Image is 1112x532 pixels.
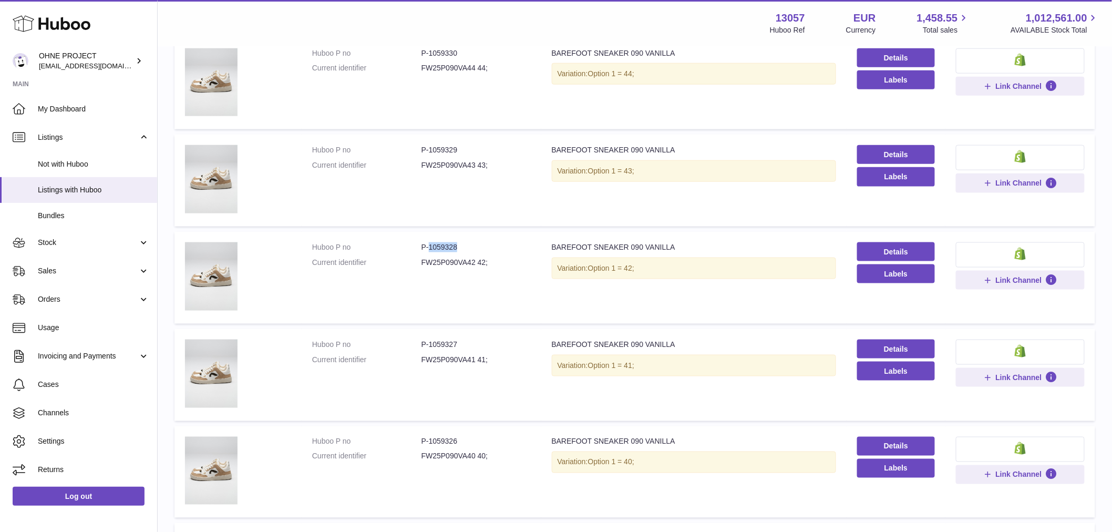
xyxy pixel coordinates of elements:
[312,437,421,447] dt: Huboo P no
[38,266,138,276] span: Sales
[185,145,238,213] img: BAREFOOT SNEAKER 090 VANILLA
[1015,442,1026,455] img: shopify-small.png
[312,48,421,58] dt: Huboo P no
[996,373,1042,382] span: Link Channel
[38,159,149,169] span: Not with Huboo
[552,355,836,376] div: Variation:
[956,173,1085,192] button: Link Channel
[38,104,149,114] span: My Dashboard
[996,178,1042,188] span: Link Channel
[552,340,836,350] div: BAREFOOT SNEAKER 090 VANILLA
[846,25,876,35] div: Currency
[770,25,805,35] div: Huboo Ref
[857,459,935,478] button: Labels
[38,436,149,446] span: Settings
[38,351,138,361] span: Invoicing and Payments
[38,238,138,248] span: Stock
[552,145,836,155] div: BAREFOOT SNEAKER 090 VANILLA
[421,258,531,268] dd: FW25P090VA42 42;
[857,437,935,456] a: Details
[857,167,935,186] button: Labels
[996,470,1042,479] span: Link Channel
[312,340,421,350] dt: Huboo P no
[312,452,421,462] dt: Current identifier
[421,160,531,170] dd: FW25P090VA43 43;
[588,458,634,466] span: Option 1 = 40;
[38,294,138,304] span: Orders
[1011,11,1099,35] a: 1,012,561.00 AVAILABLE Stock Total
[552,63,836,85] div: Variation:
[13,53,28,69] img: internalAdmin-13057@internal.huboo.com
[185,437,238,505] img: BAREFOOT SNEAKER 090 VANILLA
[312,258,421,268] dt: Current identifier
[956,368,1085,387] button: Link Channel
[38,211,149,221] span: Bundles
[588,264,634,272] span: Option 1 = 42;
[996,275,1042,285] span: Link Channel
[588,361,634,370] span: Option 1 = 41;
[312,145,421,155] dt: Huboo P no
[38,132,138,142] span: Listings
[923,25,970,35] span: Total sales
[13,487,145,506] a: Log out
[917,11,970,35] a: 1,458.55 Total sales
[421,340,531,350] dd: P-1059327
[776,11,805,25] strong: 13057
[857,362,935,381] button: Labels
[552,258,836,279] div: Variation:
[956,77,1085,96] button: Link Channel
[1026,11,1087,25] span: 1,012,561.00
[857,48,935,67] a: Details
[1015,54,1026,66] img: shopify-small.png
[39,62,155,70] span: [EMAIL_ADDRESS][DOMAIN_NAME]
[588,167,634,175] span: Option 1 = 43;
[312,242,421,252] dt: Huboo P no
[853,11,876,25] strong: EUR
[38,408,149,418] span: Channels
[39,51,133,71] div: OHNE PROJECT
[312,355,421,365] dt: Current identifier
[38,185,149,195] span: Listings with Huboo
[552,437,836,447] div: BAREFOOT SNEAKER 090 VANILLA
[588,69,634,78] span: Option 1 = 44;
[956,465,1085,484] button: Link Channel
[421,452,531,462] dd: FW25P090VA40 40;
[857,264,935,283] button: Labels
[421,145,531,155] dd: P-1059329
[421,63,531,73] dd: FW25P090VA44 44;
[857,340,935,359] a: Details
[185,340,238,408] img: BAREFOOT SNEAKER 090 VANILLA
[38,465,149,475] span: Returns
[1015,248,1026,260] img: shopify-small.png
[857,242,935,261] a: Details
[421,355,531,365] dd: FW25P090VA41 41;
[857,145,935,164] a: Details
[421,437,531,447] dd: P-1059326
[552,48,836,58] div: BAREFOOT SNEAKER 090 VANILLA
[38,323,149,333] span: Usage
[185,48,238,117] img: BAREFOOT SNEAKER 090 VANILLA
[38,380,149,390] span: Cases
[185,242,238,311] img: BAREFOOT SNEAKER 090 VANILLA
[917,11,958,25] span: 1,458.55
[552,160,836,182] div: Variation:
[857,70,935,89] button: Labels
[996,81,1042,91] span: Link Channel
[956,271,1085,290] button: Link Channel
[1011,25,1099,35] span: AVAILABLE Stock Total
[421,48,531,58] dd: P-1059330
[312,63,421,73] dt: Current identifier
[1015,150,1026,163] img: shopify-small.png
[1015,345,1026,357] img: shopify-small.png
[421,242,531,252] dd: P-1059328
[552,452,836,473] div: Variation:
[312,160,421,170] dt: Current identifier
[552,242,836,252] div: BAREFOOT SNEAKER 090 VANILLA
